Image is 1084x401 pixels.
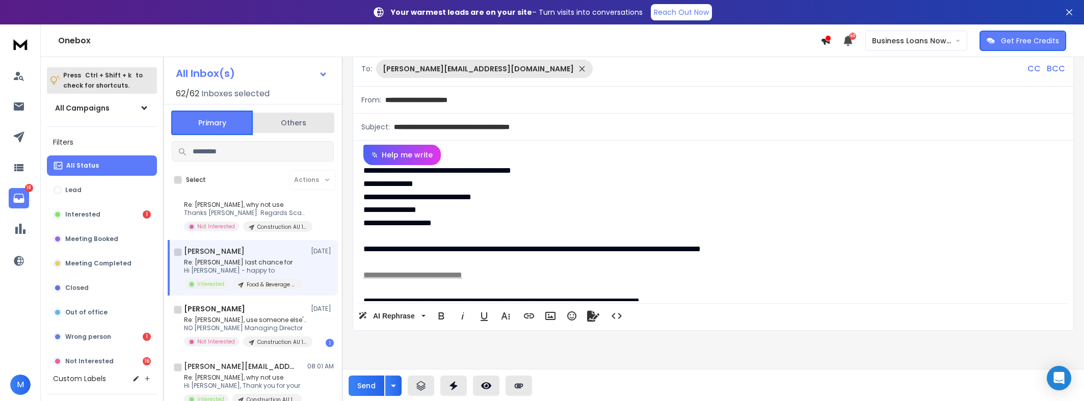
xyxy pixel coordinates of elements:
button: All Campaigns [47,98,157,118]
p: NO [PERSON_NAME] Managing Director [184,324,306,332]
button: Italic (Ctrl+I) [453,306,472,326]
h3: Custom Labels [53,373,106,384]
button: Wrong person1 [47,327,157,347]
a: 18 [9,188,29,208]
p: Interested [65,210,100,219]
p: Meeting Booked [65,235,118,243]
button: Emoticons [562,306,581,326]
p: Hi [PERSON_NAME], Thank you for your [184,382,302,390]
p: Meeting Completed [65,259,131,268]
p: Press to check for shortcuts. [63,70,143,91]
strong: Your warmest leads are on your site [391,7,532,17]
span: 62 / 62 [176,88,199,100]
p: – Turn visits into conversations [391,7,643,17]
button: Insert Image (Ctrl+P) [541,306,560,326]
button: All Status [47,155,157,176]
p: [DATE] [311,305,334,313]
p: Food & Beverage AU 409 List 1 Video CTA [247,281,296,288]
p: 18 [25,184,33,192]
button: Get Free Credits [980,31,1066,51]
div: 1 [143,210,151,219]
p: [DATE] [311,247,334,255]
p: Re: [PERSON_NAME], why not use [184,201,306,209]
span: AI Rephrase [371,312,417,320]
a: Reach Out Now [651,4,712,20]
p: Not Interested [65,357,114,365]
label: Select [186,176,206,184]
p: Lead [65,186,82,194]
p: [PERSON_NAME][EMAIL_ADDRESS][DOMAIN_NAME] [383,64,574,74]
p: Interested [197,280,224,288]
h1: [PERSON_NAME] [184,304,245,314]
button: All Inbox(s) [168,63,336,84]
button: AI Rephrase [356,306,428,326]
p: All Status [66,162,99,170]
h1: All Campaigns [55,103,110,113]
button: Insert Link (Ctrl+K) [519,306,539,326]
button: Closed [47,278,157,298]
button: M [10,375,31,395]
p: Subject: [361,122,390,132]
p: Out of office [65,308,108,316]
h3: Filters [47,135,157,149]
div: Open Intercom Messenger [1047,366,1071,390]
p: To: [361,64,372,74]
p: Thanks [PERSON_NAME]. Regards Scarlett [DATE][DATE], [184,209,306,217]
p: Business Loans Now ([PERSON_NAME]) [872,36,955,46]
button: Lead [47,180,157,200]
p: Hi [PERSON_NAME] - happy to [184,266,302,275]
button: Interested1 [47,204,157,225]
span: Ctrl + Shift + k [84,69,133,81]
button: Underline (Ctrl+U) [474,306,494,326]
p: Wrong person [65,333,111,341]
button: Meeting Completed [47,253,157,274]
p: Re: [PERSON_NAME], why not use [184,373,302,382]
p: BCC [1047,63,1065,75]
p: Reach Out Now [654,7,709,17]
button: Others [253,112,334,134]
p: CC [1027,63,1041,75]
button: Bold (Ctrl+B) [432,306,451,326]
p: Closed [65,284,89,292]
p: Get Free Credits [1001,36,1059,46]
h3: Inboxes selected [201,88,270,100]
p: Re: [PERSON_NAME], use someone else's [184,316,306,324]
p: Not Interested [197,338,235,345]
button: More Text [496,306,515,326]
button: Meeting Booked [47,229,157,249]
div: 1 [143,333,151,341]
h1: [PERSON_NAME] [184,246,245,256]
div: 16 [143,357,151,365]
p: Re: [PERSON_NAME] last chance for [184,258,302,266]
p: Not Interested [197,223,235,230]
h1: [PERSON_NAME][EMAIL_ADDRESS][DOMAIN_NAME] [184,361,296,371]
div: 1 [326,339,334,347]
button: Help me write [363,145,441,165]
h1: All Inbox(s) [176,68,235,78]
button: Code View [607,306,626,326]
button: Primary [171,111,253,135]
button: Signature [584,306,603,326]
p: Construction AU 1685 List 2 Appraisal CTA [257,223,306,231]
h1: Onebox [58,35,821,47]
button: Not Interested16 [47,351,157,371]
button: Send [349,376,384,396]
p: From: [361,95,381,105]
p: 08:01 AM [307,362,334,370]
img: logo [10,35,31,54]
p: Construction AU 1686 List 1 Video CTA [257,338,306,346]
span: 50 [849,33,856,40]
button: Out of office [47,302,157,323]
